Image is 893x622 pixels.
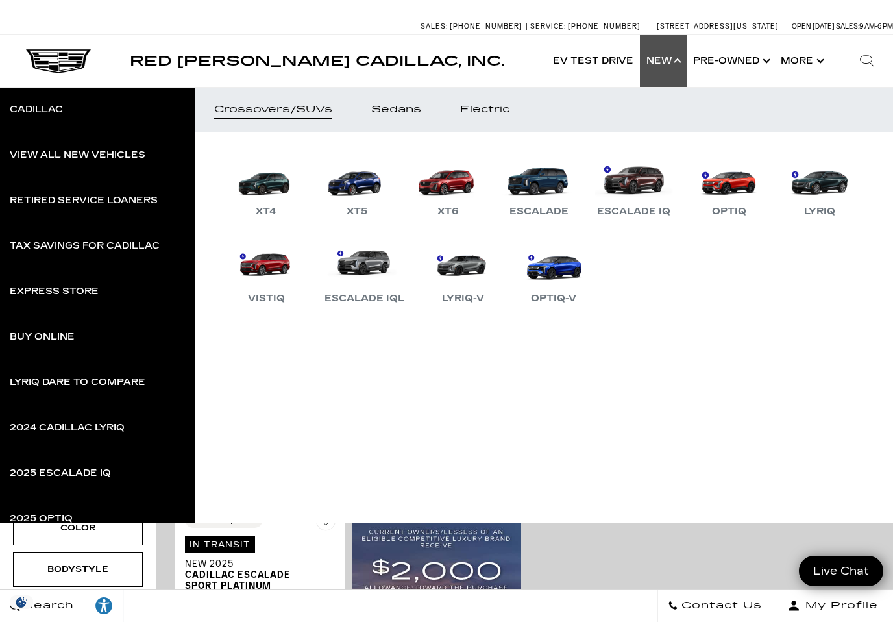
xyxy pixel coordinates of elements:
[568,22,641,31] span: [PHONE_NUMBER]
[503,204,575,219] div: Escalade
[185,558,326,569] span: New 2025
[421,23,526,30] a: Sales: [PHONE_NUMBER]
[460,105,509,114] div: Electric
[705,204,753,219] div: OPTIQ
[130,53,504,69] span: Red [PERSON_NAME] Cadillac, Inc.
[546,35,640,87] a: EV Test Drive
[798,204,842,219] div: LYRIQ
[792,22,835,31] span: Open [DATE]
[214,105,332,114] div: Crossovers/SUVs
[640,35,687,87] a: New
[13,510,143,545] div: ColorColor
[807,564,875,578] span: Live Chat
[249,204,283,219] div: XT4
[185,569,326,591] span: Cadillac Escalade Sport Platinum
[859,22,893,31] span: 9 AM-6 PM
[10,514,73,523] div: 2025 OPTIQ
[591,204,677,219] div: Escalade IQ
[515,239,593,306] a: OPTIQ-V
[10,196,158,205] div: Retired Service Loaners
[20,597,74,615] span: Search
[241,291,291,306] div: VISTIQ
[318,152,396,219] a: XT5
[318,239,411,306] a: Escalade IQL
[690,152,768,219] a: OPTIQ
[678,597,762,615] span: Contact Us
[526,23,644,30] a: Service: [PHONE_NUMBER]
[435,291,491,306] div: LYRIQ-V
[84,590,124,622] a: Explore your accessibility options
[441,87,529,132] a: Electric
[10,332,75,342] div: Buy Online
[84,596,123,616] div: Explore your accessibility options
[657,22,779,31] a: [STREET_ADDRESS][US_STATE]
[687,35,774,87] a: Pre-Owned
[431,204,465,219] div: XT6
[185,536,255,553] span: In Transit
[227,239,305,306] a: VISTIQ
[13,552,143,587] div: BodystyleBodystyle
[424,239,502,306] a: LYRIQ-V
[500,152,578,219] a: Escalade
[10,242,160,251] div: Tax Savings for Cadillac
[800,597,878,615] span: My Profile
[421,22,448,31] span: Sales:
[45,562,110,577] div: Bodystyle
[530,22,566,31] span: Service:
[841,35,893,87] div: Search
[450,22,522,31] span: [PHONE_NUMBER]
[26,49,91,74] img: Cadillac Dark Logo with Cadillac White Text
[591,152,677,219] a: Escalade IQ
[10,469,111,478] div: 2025 Escalade IQ
[227,152,305,219] a: XT4
[371,105,421,114] div: Sedans
[10,105,63,114] div: Cadillac
[316,511,336,536] button: Save Vehicle
[185,536,336,591] a: In TransitNew 2025Cadillac Escalade Sport Platinum
[409,152,487,219] a: XT6
[10,423,125,432] div: 2024 Cadillac LYRIQ
[781,152,859,219] a: LYRIQ
[130,55,504,68] a: Red [PERSON_NAME] Cadillac, Inc.
[10,378,145,387] div: LYRIQ Dare to Compare
[772,590,893,622] button: Open user profile menu
[6,595,36,609] section: Click to Open Cookie Consent Modal
[799,556,883,586] a: Live Chat
[774,35,828,87] button: More
[352,87,441,132] a: Sedans
[45,521,110,535] div: Color
[836,22,859,31] span: Sales:
[195,87,352,132] a: Crossovers/SUVs
[340,204,374,219] div: XT5
[6,595,36,609] img: Opt-Out Icon
[524,291,583,306] div: OPTIQ-V
[10,287,99,296] div: Express Store
[657,590,772,622] a: Contact Us
[10,151,145,160] div: View All New Vehicles
[318,291,411,306] div: Escalade IQL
